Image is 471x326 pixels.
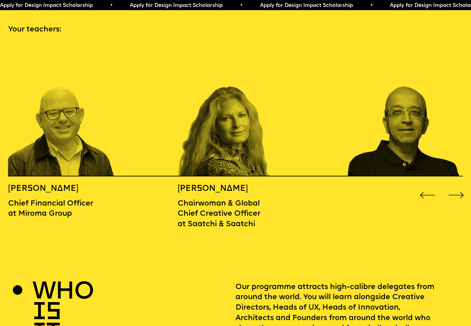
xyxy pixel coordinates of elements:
span: • [237,3,240,8]
div: Next slide [447,186,466,205]
p: Chief Financial Officer at Miroma Group [8,199,121,219]
span: • [367,3,370,8]
h5: [PERSON_NAME] [178,184,262,194]
p: Chairwoman & Global Chief Creative Officer at Saatchi & Saatchi [178,199,262,230]
div: 10 / 16 [178,45,291,176]
p: Your teachers: [8,25,463,35]
div: 11 / 16 [347,45,461,176]
h5: [PERSON_NAME] [8,184,121,194]
div: 9 / 16 [8,45,121,176]
div: Previous slide [418,186,437,205]
span: • [107,3,110,8]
